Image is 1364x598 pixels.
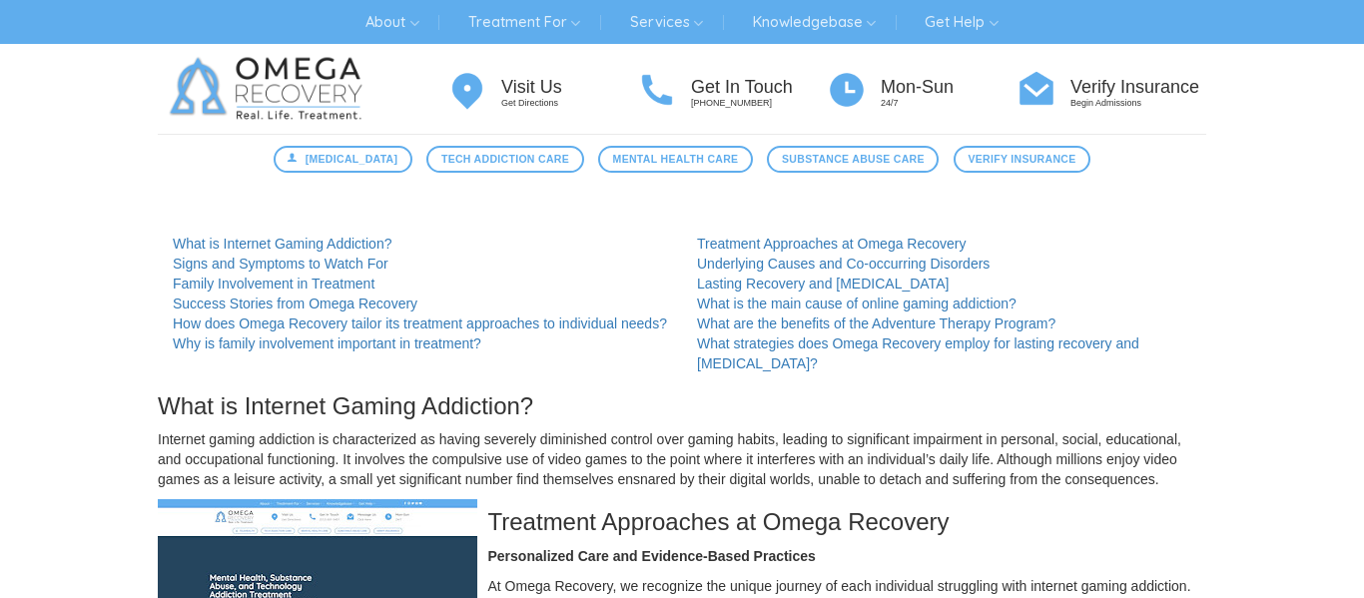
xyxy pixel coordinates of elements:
[173,296,417,311] a: Success Stories from Omega Recovery
[158,393,1206,419] h3: What is Internet Gaming Addiction?
[697,276,949,292] a: Lasting Recovery and [MEDICAL_DATA]
[697,236,967,252] a: Treatment Approaches at Omega Recovery
[426,146,583,173] a: Tech Addiction Care
[501,97,637,110] p: Get Directions
[1070,97,1206,110] p: Begin Admissions
[697,296,1017,311] a: What is the main cause of online gaming addiction?
[173,335,481,351] a: Why is family involvement important in treatment?
[697,256,990,272] a: Underlying Causes and Co-occurring Disorders
[910,6,1013,38] a: Get Help
[1017,68,1206,111] a: Verify Insurance Begin Admissions
[697,335,1139,371] a: What strategies does Omega Recovery employ for lasting recovery and [MEDICAL_DATA]?
[954,146,1090,173] a: Verify Insurance
[306,151,398,168] span: [MEDICAL_DATA]
[274,146,412,173] a: [MEDICAL_DATA]
[881,97,1017,110] p: 24/7
[350,6,433,38] a: About
[881,78,1017,98] h4: Mon-Sun
[738,6,891,38] a: Knowledgebase
[158,429,1206,489] p: Internet gaming addiction is characterized as having severely diminished control over gaming habi...
[691,78,827,98] h4: Get In Touch
[158,509,1206,535] h3: Treatment Approaches at Omega Recovery
[173,256,388,272] a: Signs and Symptoms to Watch For
[453,6,595,38] a: Treatment For
[691,97,827,110] p: [PHONE_NUMBER]
[598,146,753,173] a: Mental Health Care
[158,44,382,134] img: Omega Recovery
[441,151,569,168] span: Tech Addiction Care
[613,151,739,168] span: Mental Health Care
[447,68,637,111] a: Visit Us Get Directions
[173,315,667,331] a: How does Omega Recovery tailor its treatment approaches to individual needs?
[697,315,1055,331] a: What are the benefits of the Adventure Therapy Program?
[173,276,374,292] a: Family Involvement in Treatment
[1070,78,1206,98] h4: Verify Insurance
[615,6,718,38] a: Services
[767,146,939,173] a: Substance Abuse Care
[968,151,1075,168] span: Verify Insurance
[488,548,816,564] strong: Personalized Care and Evidence-Based Practices
[637,68,827,111] a: Get In Touch [PHONE_NUMBER]
[782,151,925,168] span: Substance Abuse Care
[501,78,637,98] h4: Visit Us
[173,236,391,252] a: What is Internet Gaming Addiction?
